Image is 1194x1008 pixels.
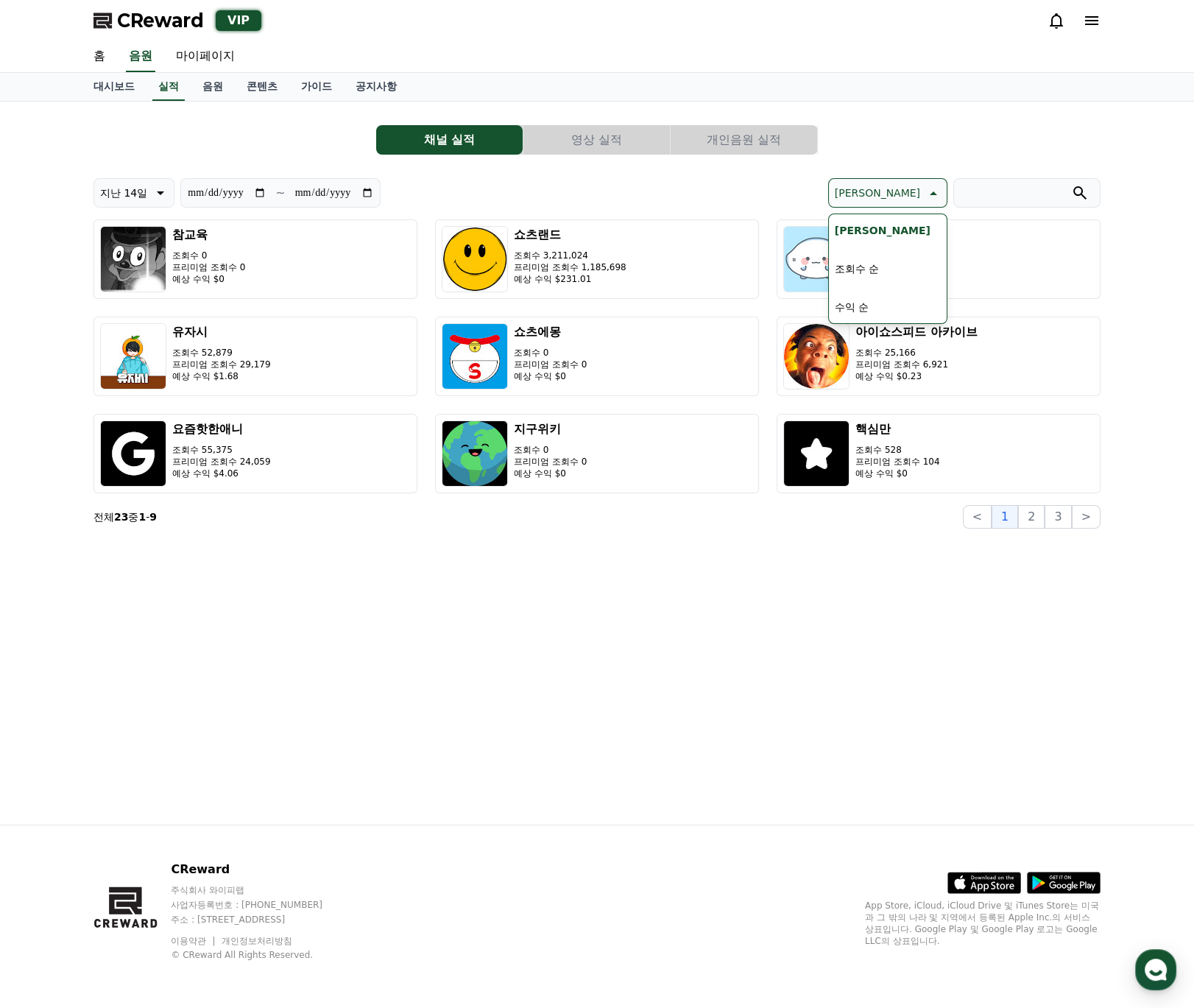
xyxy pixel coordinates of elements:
[135,490,152,501] span: 대화
[514,250,626,261] p: 조회수 3,211,024
[172,323,271,341] h3: 유자시
[82,41,117,72] a: 홈
[100,420,166,487] img: 요즘핫한애니
[777,317,1101,396] button: 아이쇼스피드 아카이브 조회수 25,166 프리미엄 조회수 6,921 예상 수익 $0.23
[1072,505,1101,529] button: >
[172,359,271,370] p: 프리미엄 조회수 29,179
[171,884,350,896] p: 주식회사 와이피랩
[275,184,285,202] p: ~
[855,347,978,359] p: 조회수 25,166
[855,323,978,341] h3: 아이쇼스피드 아카이브
[172,261,245,273] p: 프리미엄 조회수 0
[435,414,759,493] button: 지구위키 조회수 0 프리미엄 조회수 0 예상 수익 $0
[783,323,849,390] img: 아이쇼스피드 아카이브
[865,900,1101,947] p: App Store, iCloud, iCloud Drive 및 iTunes Store는 미국과 그 밖의 나라 및 지역에서 등록된 Apple Inc.의 서비스 상표입니다. Goo...
[46,489,55,501] span: 홈
[514,420,587,438] h3: 지구위키
[138,511,146,523] strong: 1
[289,73,344,101] a: 가이드
[222,936,292,946] a: 개인정보처리방침
[514,359,587,370] p: 프리미엄 조회수 0
[671,125,817,155] button: 개인음원 실적
[514,226,626,244] h3: 쇼츠랜드
[514,370,587,382] p: 예상 수익 $0
[514,456,587,468] p: 프리미엄 조회수 0
[164,41,247,72] a: 마이페이지
[829,214,936,247] button: [PERSON_NAME]
[171,899,350,911] p: 사업자등록번호 : [PHONE_NUMBER]
[93,219,417,299] button: 참교육 조회수 0 프리미엄 조회수 0 예상 수익 $0
[783,420,849,487] img: 핵심만
[149,511,157,523] strong: 9
[114,511,128,523] strong: 23
[100,226,166,292] img: 참교육
[93,9,204,32] a: CReward
[100,323,166,390] img: 유자시
[777,219,1101,299] button: 까오리 조회수 19 프리미엄 조회수 1 예상 수익 $0
[191,73,235,101] a: 음원
[171,861,350,878] p: CReward
[227,489,245,501] span: 설정
[93,178,174,208] button: 지난 14일
[514,468,587,479] p: 예상 수익 $0
[235,73,289,101] a: 콘텐츠
[855,444,940,456] p: 조회수 528
[442,420,508,487] img: 지구위키
[172,250,245,261] p: 조회수 0
[93,317,417,396] button: 유자시 조회수 52,879 프리미엄 조회수 29,179 예상 수익 $1.68
[855,420,940,438] h3: 핵심만
[171,914,350,926] p: 주소 : [STREET_ADDRESS]
[435,317,759,396] button: 쇼츠에몽 조회수 0 프리미엄 조회수 0 예상 수익 $0
[97,467,190,504] a: 대화
[171,949,350,961] p: © CReward All Rights Reserved.
[829,253,885,285] button: 조회수 순
[514,323,587,341] h3: 쇼츠에몽
[855,370,978,382] p: 예상 수익 $0.23
[514,444,587,456] p: 조회수 0
[117,9,204,32] span: CReward
[442,226,508,292] img: 쇼츠랜드
[514,261,626,273] p: 프리미엄 조회수 1,185,698
[514,347,587,359] p: 조회수 0
[828,178,947,208] button: [PERSON_NAME]
[963,505,992,529] button: <
[514,273,626,285] p: 예상 수익 $231.01
[216,10,261,31] div: VIP
[523,125,670,155] button: 영상 실적
[152,73,185,101] a: 실적
[172,420,271,438] h3: 요즘핫한애니
[435,219,759,299] button: 쇼츠랜드 조회수 3,211,024 프리미엄 조회수 1,185,698 예상 수익 $231.01
[82,73,146,101] a: 대시보드
[4,467,97,504] a: 홈
[172,226,245,244] h3: 참교육
[376,125,523,155] button: 채널 실적
[992,505,1018,529] button: 1
[376,125,523,155] a: 채널 실적
[126,41,155,72] a: 음원
[190,467,283,504] a: 설정
[442,323,508,390] img: 쇼츠에몽
[171,936,217,946] a: 이용약관
[777,414,1101,493] button: 핵심만 조회수 528 프리미엄 조회수 104 예상 수익 $0
[172,444,271,456] p: 조회수 55,375
[835,183,920,203] p: [PERSON_NAME]
[172,370,271,382] p: 예상 수익 $1.68
[172,347,271,359] p: 조회수 52,879
[100,183,147,203] p: 지난 14일
[1018,505,1045,529] button: 2
[855,468,940,479] p: 예상 수익 $0
[783,226,849,292] img: 까오리
[855,359,978,370] p: 프리미엄 조회수 6,921
[344,73,409,101] a: 공지사항
[1045,505,1071,529] button: 3
[172,456,271,468] p: 프리미엄 조회수 24,059
[829,291,875,323] button: 수익 순
[93,510,157,524] p: 전체 중 -
[93,414,417,493] button: 요즘핫한애니 조회수 55,375 프리미엄 조회수 24,059 예상 수익 $4.06
[855,456,940,468] p: 프리미엄 조회수 104
[172,468,271,479] p: 예상 수익 $4.06
[172,273,245,285] p: 예상 수익 $0
[523,125,671,155] a: 영상 실적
